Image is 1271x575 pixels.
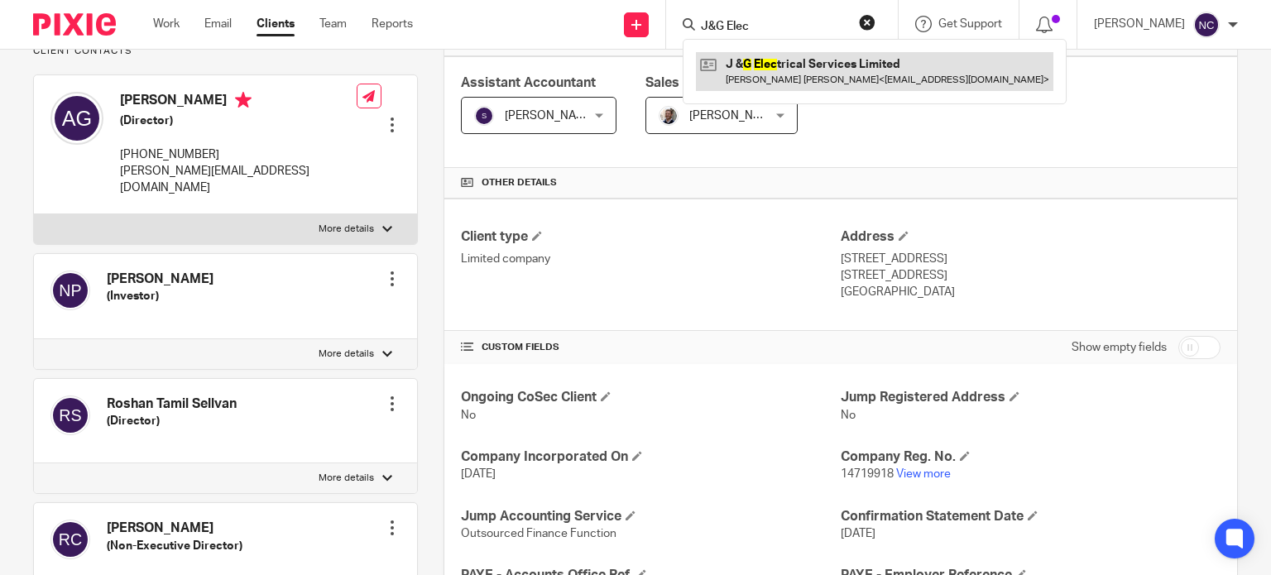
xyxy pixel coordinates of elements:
h5: (Investor) [107,288,213,304]
p: Limited company [461,251,841,267]
h4: [PERSON_NAME] [107,520,242,537]
a: View more [896,468,951,480]
h4: CUSTOM FIELDS [461,341,841,354]
h5: (Director) [120,113,357,129]
span: [PERSON_NAME] [689,110,780,122]
span: Other details [482,176,557,189]
h5: (Director) [107,413,237,429]
h4: Company Reg. No. [841,448,1221,466]
h4: Confirmation Statement Date [841,508,1221,525]
input: Search [699,20,848,35]
img: svg%3E [50,395,90,435]
h4: Jump Accounting Service [461,508,841,525]
h4: Company Incorporated On [461,448,841,466]
span: [DATE] [841,528,875,539]
span: [DATE] [461,468,496,480]
img: Pixie [33,13,116,36]
img: svg%3E [50,92,103,145]
p: More details [319,347,374,361]
i: Primary [235,92,252,108]
span: No [461,410,476,421]
p: More details [319,223,374,236]
h5: (Non-Executive Director) [107,538,242,554]
span: Get Support [938,18,1002,30]
span: Assistant Accountant [461,76,596,89]
label: Show empty fields [1072,339,1167,356]
img: svg%3E [1193,12,1220,38]
img: svg%3E [474,106,494,126]
span: Outsourced Finance Function [461,528,616,539]
img: Matt%20Circle.png [659,106,679,126]
span: [PERSON_NAME] K V [505,110,616,122]
p: [PHONE_NUMBER] [120,146,357,163]
h4: Roshan Tamil Sellvan [107,395,237,413]
span: 14719918 [841,468,894,480]
p: [STREET_ADDRESS] [841,267,1221,284]
img: svg%3E [50,271,90,310]
button: Clear [859,14,875,31]
p: [STREET_ADDRESS] [841,251,1221,267]
img: svg%3E [50,520,90,559]
a: Clients [257,16,295,32]
p: Client contacts [33,45,418,58]
p: [PERSON_NAME][EMAIL_ADDRESS][DOMAIN_NAME] [120,163,357,197]
p: [PERSON_NAME] [1094,16,1185,32]
span: Sales Person [645,76,727,89]
a: Reports [372,16,413,32]
h4: [PERSON_NAME] [120,92,357,113]
h4: Client type [461,228,841,246]
a: Team [319,16,347,32]
h4: Jump Registered Address [841,389,1221,406]
p: [GEOGRAPHIC_DATA] [841,284,1221,300]
span: No [841,410,856,421]
p: More details [319,472,374,485]
a: Work [153,16,180,32]
h4: Address [841,228,1221,246]
a: Email [204,16,232,32]
h4: Ongoing CoSec Client [461,389,841,406]
h4: [PERSON_NAME] [107,271,213,288]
